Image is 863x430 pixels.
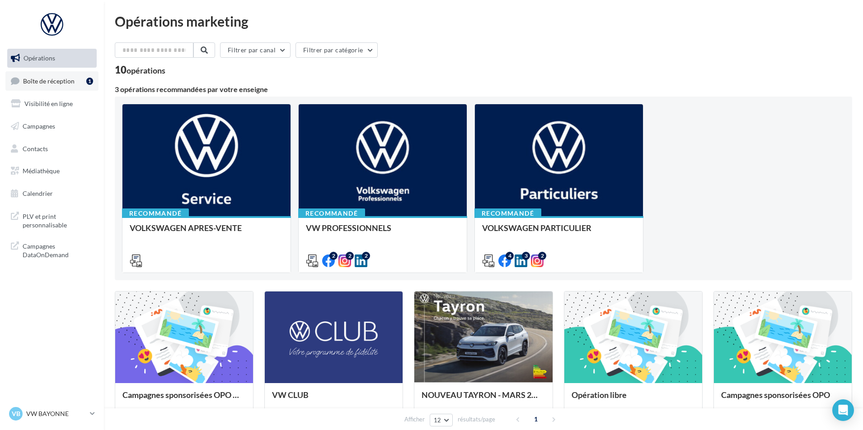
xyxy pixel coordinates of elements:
div: Recommandé [298,208,365,218]
div: Recommandé [122,208,189,218]
span: Afficher [404,415,425,424]
span: Médiathèque [23,167,60,175]
a: Calendrier [5,184,98,203]
div: 2 [329,252,338,260]
a: PLV et print personnalisable [5,207,98,233]
a: Opérations [5,49,98,68]
a: Campagnes DataOnDemand [5,236,98,263]
div: 10 [115,65,165,75]
div: Opérations marketing [115,14,852,28]
a: VB VW BAYONNE [7,405,97,422]
div: VOLKSWAGEN PARTICULIER [482,223,636,241]
button: 12 [430,414,453,426]
p: VW BAYONNE [26,409,86,418]
a: Contacts [5,139,98,158]
div: 2 [362,252,370,260]
div: Campagnes sponsorisées OPO Septembre [122,390,246,408]
span: VB [12,409,20,418]
span: Calendrier [23,190,53,197]
a: Visibilité en ligne [5,94,98,113]
span: Opérations [23,54,55,62]
div: VW PROFESSIONNELS [306,223,460,241]
a: Campagnes [5,117,98,136]
div: 3 opérations recommandées par votre enseigne [115,86,852,93]
div: opérations [127,66,165,74]
div: Recommandé [474,208,541,218]
div: 2 [538,252,546,260]
div: Campagnes sponsorisées OPO [721,390,844,408]
div: 2 [346,252,354,260]
div: NOUVEAU TAYRON - MARS 2025 [422,390,545,408]
a: Médiathèque [5,162,98,180]
span: PLV et print personnalisable [23,210,93,230]
div: 3 [522,252,530,260]
span: résultats/page [458,415,495,424]
div: VW CLUB [272,390,395,408]
div: VOLKSWAGEN APRES-VENTE [130,223,283,241]
span: Boîte de réception [23,77,75,84]
div: 1 [86,78,93,85]
div: Open Intercom Messenger [832,399,854,421]
span: Campagnes DataOnDemand [23,240,93,259]
a: Boîte de réception1 [5,71,98,91]
button: Filtrer par canal [220,42,291,58]
div: 4 [506,252,514,260]
span: 1 [529,412,543,426]
div: Opération libre [572,390,695,408]
span: Visibilité en ligne [24,100,73,107]
span: 12 [434,416,441,424]
span: Contacts [23,144,48,152]
span: Campagnes [23,122,55,130]
button: Filtrer par catégorie [295,42,378,58]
